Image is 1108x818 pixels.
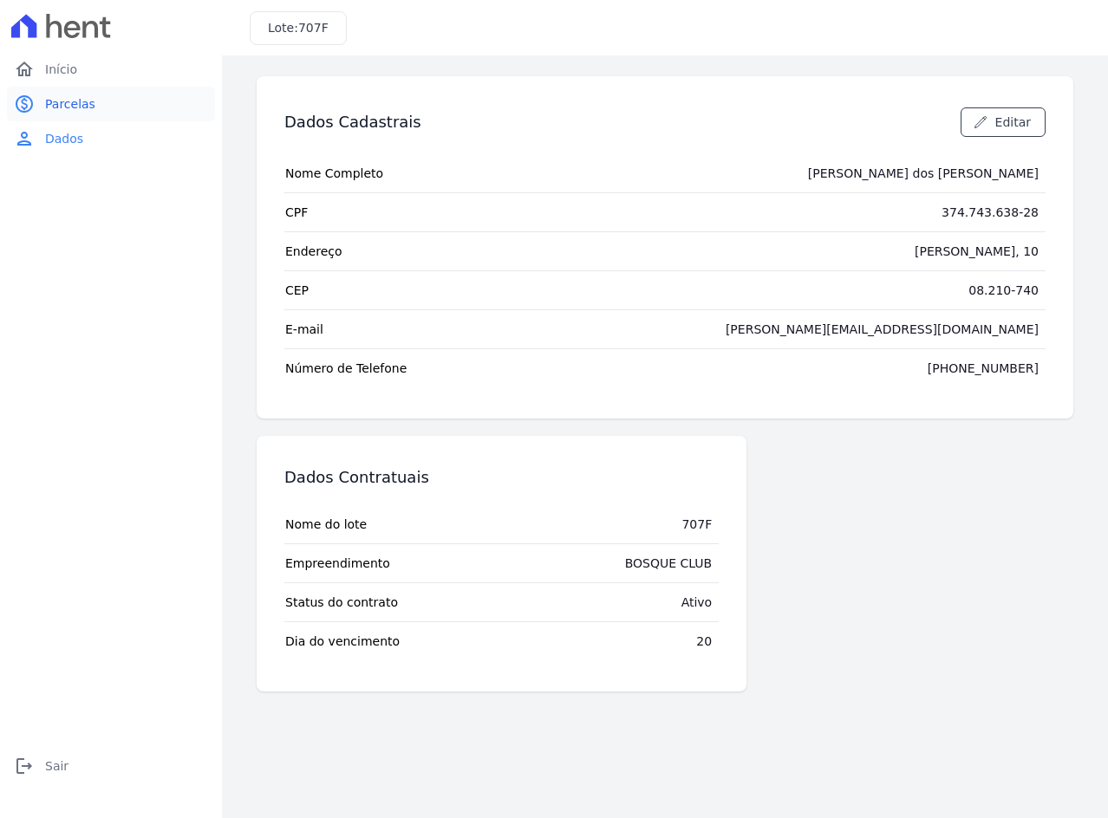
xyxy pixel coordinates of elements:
a: logoutSair [7,749,215,783]
span: Parcelas [45,95,95,113]
span: Dados [45,130,83,147]
i: home [14,59,35,80]
span: CEP [285,282,309,299]
div: [PERSON_NAME], 10 [915,243,1039,260]
a: Editar [961,107,1046,137]
div: [PHONE_NUMBER] [928,360,1039,377]
a: homeInício [7,52,215,87]
span: Nome do lote [285,516,367,533]
div: BOSQUE CLUB [625,555,713,572]
h3: Lote: [268,19,329,37]
span: Início [45,61,77,78]
span: Empreendimento [285,555,390,572]
span: Endereço [285,243,342,260]
span: Nome Completo [285,165,383,182]
div: Ativo [681,594,713,611]
a: paidParcelas [7,87,215,121]
span: Número de Telefone [285,360,407,377]
span: E-mail [285,321,323,338]
span: Status do contrato [285,594,398,611]
span: Sair [45,757,68,775]
h3: Dados Contratuais [284,467,429,488]
a: personDados [7,121,215,156]
i: person [14,128,35,149]
h3: Dados Cadastrais [284,112,421,133]
div: 374.743.638-28 [942,204,1039,221]
i: paid [14,94,35,114]
span: CPF [285,204,308,221]
div: 20 [696,633,712,650]
span: 707F [298,21,329,35]
div: 08.210-740 [968,282,1039,299]
div: [PERSON_NAME][EMAIL_ADDRESS][DOMAIN_NAME] [726,321,1039,338]
i: logout [14,756,35,776]
div: 707F [681,516,712,533]
div: [PERSON_NAME] dos [PERSON_NAME] [808,165,1039,182]
span: Dia do vencimento [285,633,400,650]
span: Editar [995,114,1031,131]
